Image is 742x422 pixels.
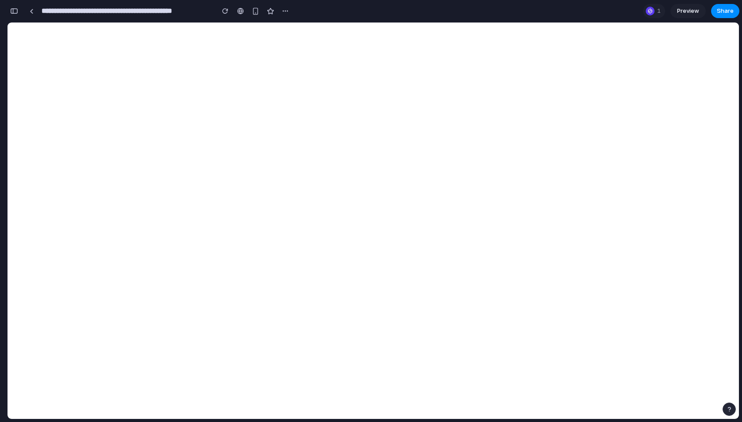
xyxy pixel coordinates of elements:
[711,4,739,18] button: Share
[657,7,663,15] span: 1
[670,4,706,18] a: Preview
[643,4,665,18] div: 1
[717,7,734,15] span: Share
[677,7,699,15] span: Preview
